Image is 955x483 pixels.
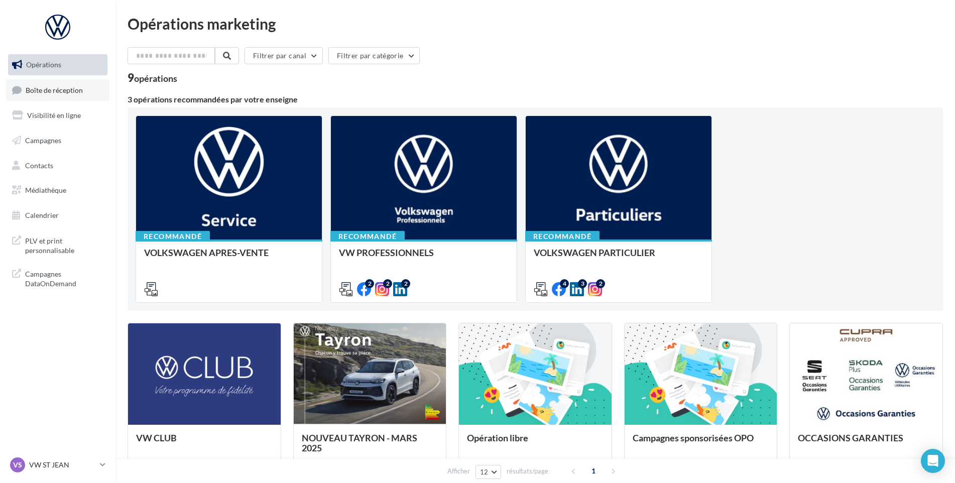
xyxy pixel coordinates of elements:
a: Campagnes [6,130,109,151]
a: Campagnes DataOnDemand [6,263,109,293]
span: Campagnes DataOnDemand [25,267,103,289]
a: Visibilité en ligne [6,105,109,126]
div: 3 opérations recommandées par votre enseigne [128,95,943,103]
span: Médiathèque [25,186,66,194]
span: NOUVEAU TAYRON - MARS 2025 [302,432,417,453]
a: Boîte de réception [6,79,109,101]
span: VW PROFESSIONNELS [339,247,434,258]
span: Visibilité en ligne [27,111,81,119]
a: PLV et print personnalisable [6,230,109,260]
div: Opérations marketing [128,16,943,31]
div: 4 [560,279,569,288]
button: 12 [475,465,501,479]
span: VOLKSWAGEN APRES-VENTE [144,247,269,258]
span: Boîte de réception [26,85,83,94]
div: Recommandé [330,231,405,242]
div: 2 [401,279,410,288]
span: VS [13,460,22,470]
div: opérations [134,74,177,83]
span: Contacts [25,161,53,169]
span: Opérations [26,60,61,69]
div: 2 [596,279,605,288]
a: Opérations [6,54,109,75]
span: Campagnes [25,136,61,145]
div: 2 [365,279,374,288]
div: 9 [128,72,177,83]
span: OCCASIONS GARANTIES [798,432,903,443]
button: Filtrer par catégorie [328,47,420,64]
a: VS VW ST JEAN [8,455,107,474]
div: Open Intercom Messenger [921,449,945,473]
p: VW ST JEAN [29,460,96,470]
a: Contacts [6,155,109,176]
a: Calendrier [6,205,109,226]
span: Afficher [447,466,470,476]
span: Campagnes sponsorisées OPO [633,432,754,443]
a: Médiathèque [6,180,109,201]
span: Calendrier [25,211,59,219]
span: Opération libre [467,432,528,443]
div: Recommandé [525,231,600,242]
span: PLV et print personnalisable [25,234,103,256]
span: 12 [480,468,489,476]
div: Recommandé [136,231,210,242]
div: 2 [383,279,392,288]
button: Filtrer par canal [245,47,323,64]
span: VOLKSWAGEN PARTICULIER [534,247,655,258]
span: VW CLUB [136,432,177,443]
span: 1 [585,463,602,479]
div: 3 [578,279,587,288]
span: résultats/page [507,466,548,476]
